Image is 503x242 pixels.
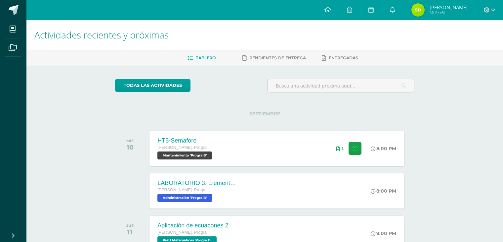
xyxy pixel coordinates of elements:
a: Pendientes de entrega [242,53,306,63]
span: 1 [341,146,344,151]
a: todas las Actividades [115,79,190,92]
div: 8:00 PM [371,146,396,151]
div: HT5-Semaforo [157,137,214,144]
a: Entregadas [322,53,358,63]
div: 10 [126,143,134,151]
span: Tablero [196,55,216,60]
div: JUE [126,223,134,228]
div: LABORATORIO 3: Elementos del aprendizaje. [157,180,237,187]
div: 8:00 PM [371,188,396,194]
div: MIÉ [126,139,134,143]
span: [PERSON_NAME] [430,4,468,11]
a: Tablero [188,53,216,63]
span: [PERSON_NAME]. Progra [157,230,206,235]
div: 9:00 PM [371,230,396,236]
span: [PERSON_NAME]. Progra [157,145,206,150]
span: Administración 'Progra B' [157,194,212,202]
div: Aplicación de ecuacones 2 [157,222,228,229]
img: 15d1439b7ffc38ef72da82c947f002c8.png [411,3,425,17]
span: Mantenimiento 'Progra B' [157,151,212,159]
input: Busca una actividad próxima aquí... [268,79,414,92]
div: 11 [126,228,134,236]
span: SEPTIEMBRE [239,111,291,117]
span: [PERSON_NAME]. Progra [157,188,206,192]
span: Entregadas [329,55,358,60]
span: Pendientes de entrega [249,55,306,60]
div: Archivos entregados [336,146,344,151]
span: Mi Perfil [430,10,468,16]
span: Actividades recientes y próximas [34,29,169,41]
